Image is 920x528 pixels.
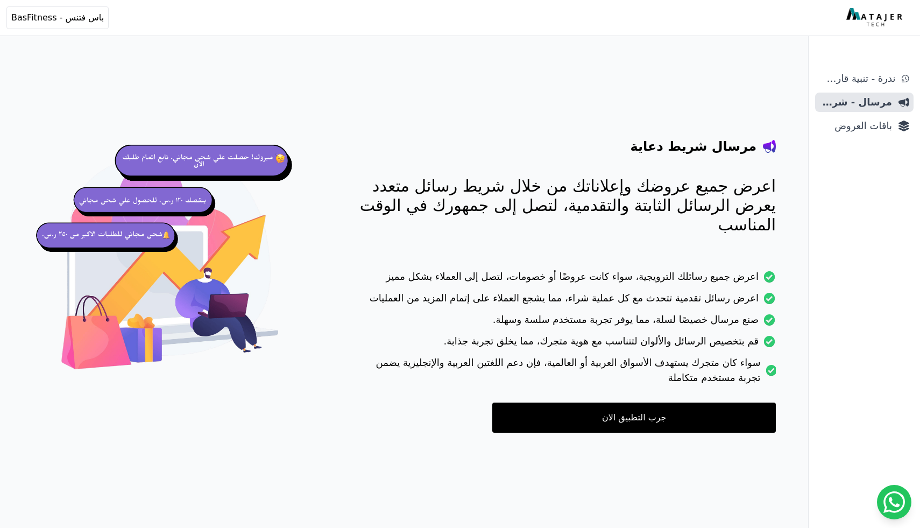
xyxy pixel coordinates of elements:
span: باقات العروض [819,118,892,133]
button: باس فتنس - BasFitness [6,6,109,29]
li: قم بتخصيص الرسائل والألوان لتتناسب مع هوية متجرك، مما يخلق تجربة جذابة. [351,334,776,355]
h4: مرسال شريط دعاية [631,138,756,155]
a: جرب التطبيق الان [492,403,776,433]
img: MatajerTech Logo [846,8,905,27]
span: ندرة - تنبية قارب علي النفاذ [819,71,895,86]
img: hero [32,129,308,405]
li: اعرض رسائل تقدمية تتحدث مع كل عملية شراء، مما يشجع العملاء على إتمام المزيد من العمليات [351,291,776,312]
li: صنع مرسال خصيصًا لسلة، مما يوفر تجربة مستخدم سلسة وسهلة. [351,312,776,334]
li: اعرض جميع رسائلك الترويجية، سواء كانت عروضًا أو خصومات، لتصل إلى العملاء بشكل مميز [351,269,776,291]
li: سواء كان متجرك يستهدف الأسواق العربية أو العالمية، فإن دعم اللغتين العربية والإنجليزية يضمن تجربة... [351,355,776,392]
span: باس فتنس - BasFitness [11,11,104,24]
span: مرسال - شريط دعاية [819,95,892,110]
p: اعرض جميع عروضك وإعلاناتك من خلال شريط رسائل متعدد يعرض الرسائل الثابتة والتقدمية، لتصل إلى جمهور... [351,177,776,235]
